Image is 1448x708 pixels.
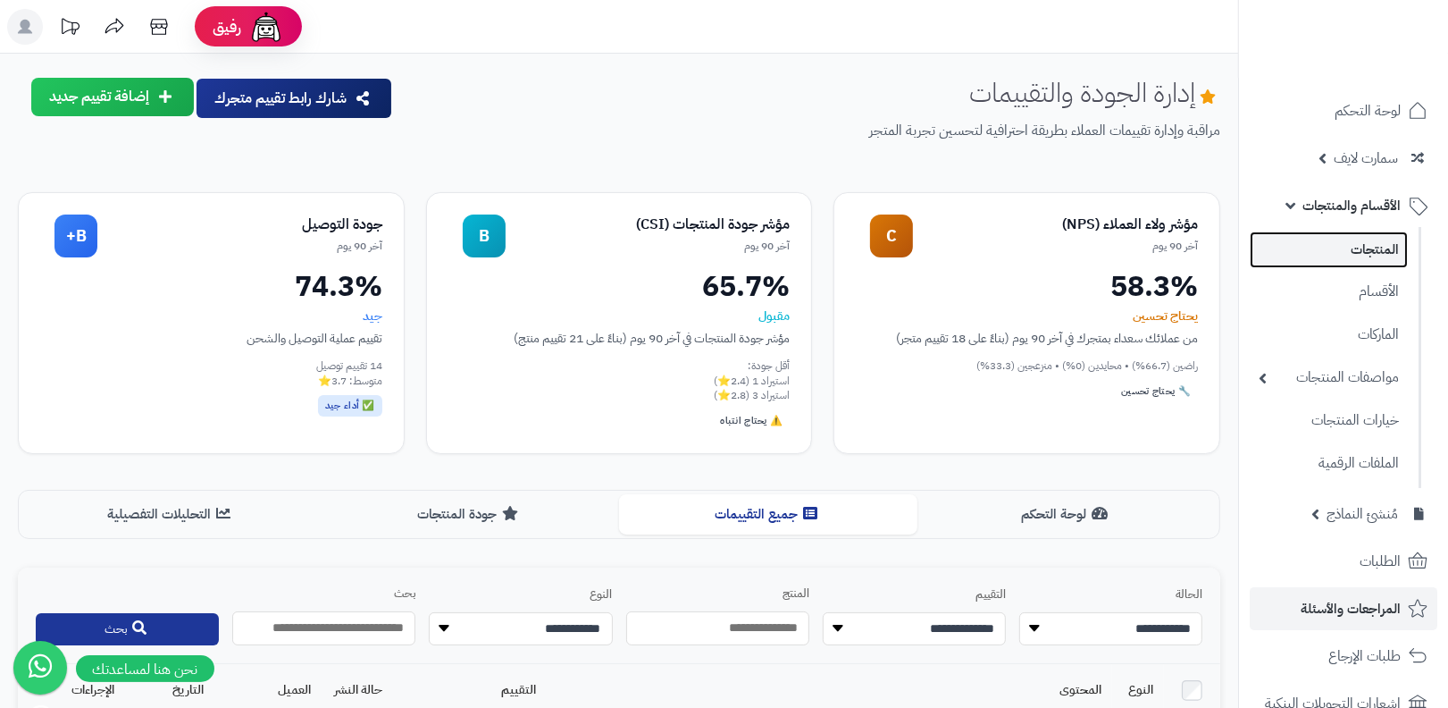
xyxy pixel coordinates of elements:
[856,308,1198,325] div: يحتاج تحسين
[1250,358,1408,397] a: مواصفات المنتجات
[97,215,382,235] div: جودة التوصيل
[448,329,791,348] div: مؤشر جودة المنتجات في آخر 90 يوم (بناءً على 21 تقييم منتج)
[1335,98,1401,123] span: لوحة التحكم
[1360,549,1401,574] span: الطلبات
[856,358,1198,374] div: راضين (66.7%) • محايدين (0%) • منزعجين (33.3%)
[40,358,382,389] div: 14 تقييم توصيل متوسط: 3.7⭐
[1115,381,1198,402] div: 🔧 يحتاج تحسين
[40,308,382,325] div: جيد
[54,215,97,257] div: B+
[407,121,1220,141] p: مراقبة وإدارة تقييمات العملاء بطريقة احترافية لتحسين تجربة المتجر
[97,239,382,254] div: آخر 90 يوم
[36,613,219,645] button: بحث
[713,410,790,432] div: ⚠️ يحتاج انتباه
[1250,540,1437,583] a: الطلبات
[47,9,92,49] a: تحديثات المنصة
[448,358,791,403] div: أقل جودة: استيراد 1 (2.4⭐) استيراد 3 (2.8⭐)
[506,239,791,254] div: آخر 90 يوم
[823,586,1006,603] label: التقييم
[1250,444,1408,483] a: الملفات الرقمية
[1019,586,1202,603] label: الحالة
[1301,596,1401,621] span: المراجعات والأسئلة
[856,272,1198,300] div: 58.3%
[232,586,415,603] label: بحث
[506,215,791,235] div: مؤشر جودة المنتجات (CSI)
[318,395,382,417] div: ✅ أداء جيد
[448,272,791,300] div: 65.7%
[448,308,791,325] div: مقبول
[1250,635,1437,678] a: طلبات الإرجاع
[619,494,917,535] button: جميع التقييمات
[1328,644,1401,669] span: طلبات الإرجاع
[463,215,506,257] div: B
[1327,501,1398,527] span: مُنشئ النماذج
[40,272,382,300] div: 74.3%
[626,586,809,603] label: المنتج
[969,78,1220,107] h1: إدارة الجودة والتقييمات
[913,215,1198,235] div: مؤشر ولاء العملاء (NPS)
[22,494,321,535] button: التحليلات التفصيلية
[40,329,382,348] div: تقييم عملية التوصيل والشحن
[1334,146,1398,171] span: سمارت لايف
[856,329,1198,348] div: من عملائك سعداء بمتجرك في آخر 90 يوم (بناءً على 18 تقييم متجر)
[913,239,1198,254] div: آخر 90 يوم
[429,586,612,603] label: النوع
[1250,89,1437,132] a: لوحة التحكم
[1302,193,1401,218] span: الأقسام والمنتجات
[917,494,1216,535] button: لوحة التحكم
[321,494,619,535] button: جودة المنتجات
[248,9,284,45] img: ai-face.png
[1250,273,1408,311] a: الأقسام
[1250,401,1408,440] a: خيارات المنتجات
[1250,232,1408,268] a: المنتجات
[197,79,391,118] button: شارك رابط تقييم متجرك
[213,16,241,38] span: رفيق
[1250,587,1437,630] a: المراجعات والأسئلة
[31,78,194,116] button: إضافة تقييم جديد
[870,215,913,257] div: C
[1250,316,1408,354] a: الماركات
